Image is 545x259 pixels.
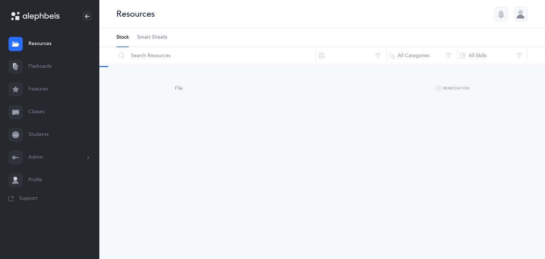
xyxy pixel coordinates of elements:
button: All Categories [386,47,457,64]
button: Remediation [436,84,469,93]
span: File [175,86,183,91]
button: All Skills [457,47,528,64]
span: Support [19,195,38,202]
span: Smart Sheets [137,34,167,41]
input: Search Resources [116,47,316,64]
div: Resources [116,8,155,20]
